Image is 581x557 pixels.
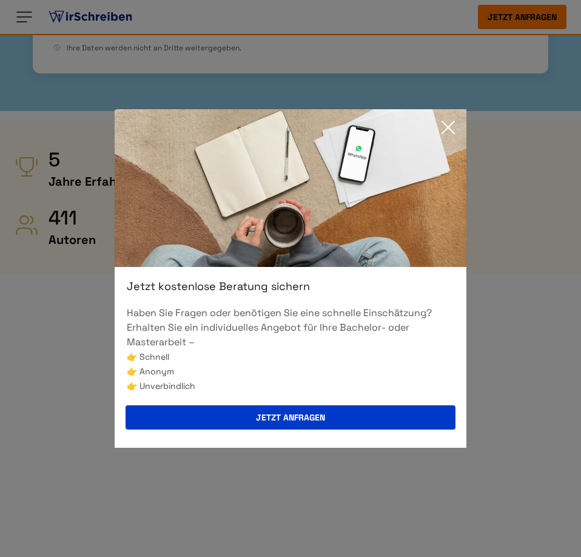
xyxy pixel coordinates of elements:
li: 👉 Anonym [127,364,454,379]
img: exit [115,109,466,267]
button: Jetzt anfragen [126,405,455,430]
p: Haben Sie Fragen oder benötigen Sie eine schnelle Einschätzung? Erhalten Sie ein individuelles An... [127,306,454,349]
li: 👉 Unverbindlich [127,379,454,393]
li: 👉 Schnell [127,349,454,364]
div: Jetzt kostenlose Beratung sichern [115,279,466,294]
